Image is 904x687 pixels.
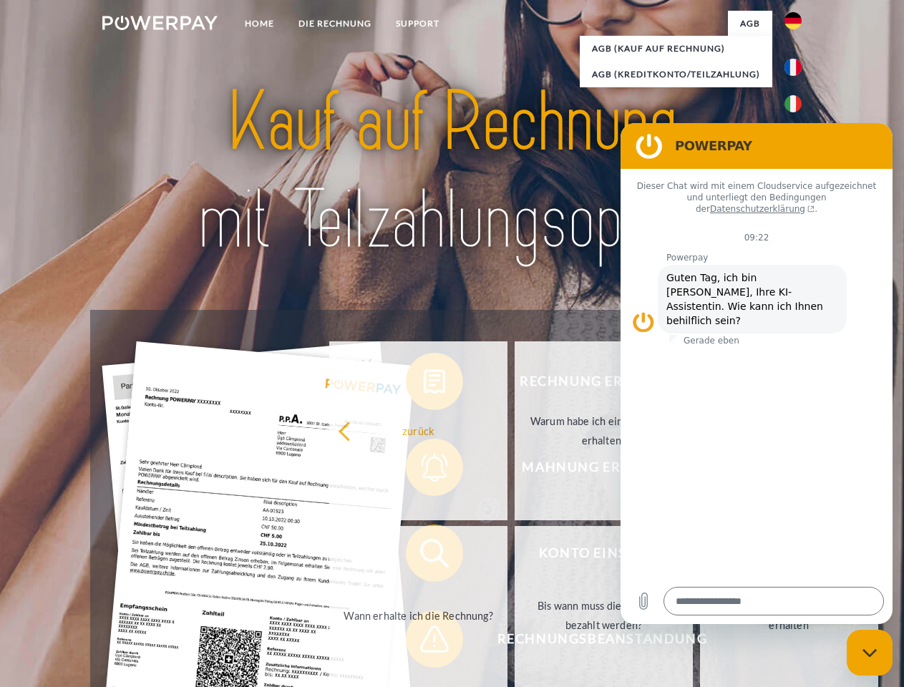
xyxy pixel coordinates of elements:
img: logo-powerpay-white.svg [102,16,218,30]
img: it [784,95,802,112]
iframe: Schaltfläche zum Öffnen des Messaging-Fensters; Konversation läuft [847,630,893,676]
a: agb [728,11,772,36]
div: zurück [338,421,499,440]
img: fr [784,59,802,76]
a: SUPPORT [384,11,452,36]
a: AGB (Kreditkonto/Teilzahlung) [580,62,772,87]
img: de [784,12,802,29]
a: AGB (Kauf auf Rechnung) [580,36,772,62]
a: DIE RECHNUNG [286,11,384,36]
div: Warum habe ich eine Rechnung erhalten? [523,411,684,450]
div: Wann erhalte ich die Rechnung? [338,605,499,625]
a: Home [233,11,286,36]
div: Bis wann muss die Rechnung bezahlt werden? [523,596,684,635]
iframe: Messaging-Fenster [621,123,893,624]
img: title-powerpay_de.svg [137,69,767,274]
